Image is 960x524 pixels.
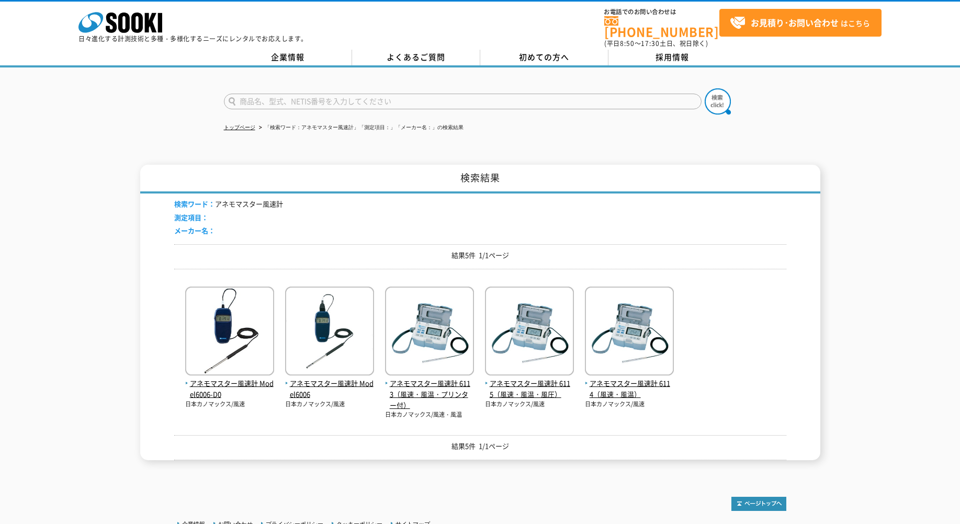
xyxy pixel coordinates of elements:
[730,15,870,31] span: はこちら
[285,378,374,400] span: アネモマスター風速計 Model6006
[519,51,569,63] span: 初めての方へ
[185,378,274,400] span: アネモマスター風速計 Model6006-D0
[174,250,786,261] p: 結果5件 1/1ページ
[385,378,474,411] span: アネモマスター風速計 6113（風速・風温・プリンター付）
[620,39,635,48] span: 8:50
[485,287,574,378] img: 6115（風速・風温・風圧）
[604,39,708,48] span: (平日 ～ 土日、祝日除く)
[385,411,474,419] p: 日本カノマックス/風速・風温
[485,367,574,400] a: アネモマスター風速計 6115（風速・風温・風圧）
[224,124,255,130] a: トップページ
[224,94,702,109] input: 商品名、型式、NETIS番号を入力してください
[604,9,719,15] span: お電話でのお問い合わせは
[174,225,215,235] span: メーカー名：
[285,367,374,400] a: アネモマスター風速計 Model6006
[185,400,274,409] p: 日本カノマックス/風速
[174,199,283,210] li: アネモマスター風速計
[585,400,674,409] p: 日本カノマックス/風速
[185,287,274,378] img: Model6006-D0
[585,378,674,400] span: アネモマスター風速計 6114（風速・風温）
[224,50,352,65] a: 企業情報
[174,199,215,209] span: 検索ワード：
[705,88,731,115] img: btn_search.png
[719,9,882,37] a: お見積り･お問い合わせはこちら
[485,400,574,409] p: 日本カノマックス/風速
[485,378,574,400] span: アネモマスター風速計 6115（風速・風温・風圧）
[257,122,464,133] li: 「検索ワード：アネモマスター風速計」「測定項目：」「メーカー名：」の検索結果
[285,400,374,409] p: 日本カノマックス/風速
[385,287,474,378] img: 6113（風速・風温・プリンター付）
[604,16,719,38] a: [PHONE_NUMBER]
[585,287,674,378] img: 6114（風速・風温）
[608,50,737,65] a: 採用情報
[285,287,374,378] img: Model6006
[352,50,480,65] a: よくあるご質問
[174,212,208,222] span: 測定項目：
[174,441,786,452] p: 結果5件 1/1ページ
[585,367,674,400] a: アネモマスター風速計 6114（風速・風温）
[641,39,660,48] span: 17:30
[140,165,820,193] h1: 検索結果
[78,36,308,42] p: 日々進化する計測技術と多種・多様化するニーズにレンタルでお応えします。
[480,50,608,65] a: 初めての方へ
[751,16,839,29] strong: お見積り･お問い合わせ
[731,497,786,511] img: トップページへ
[385,367,474,411] a: アネモマスター風速計 6113（風速・風温・プリンター付）
[185,367,274,400] a: アネモマスター風速計 Model6006-D0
